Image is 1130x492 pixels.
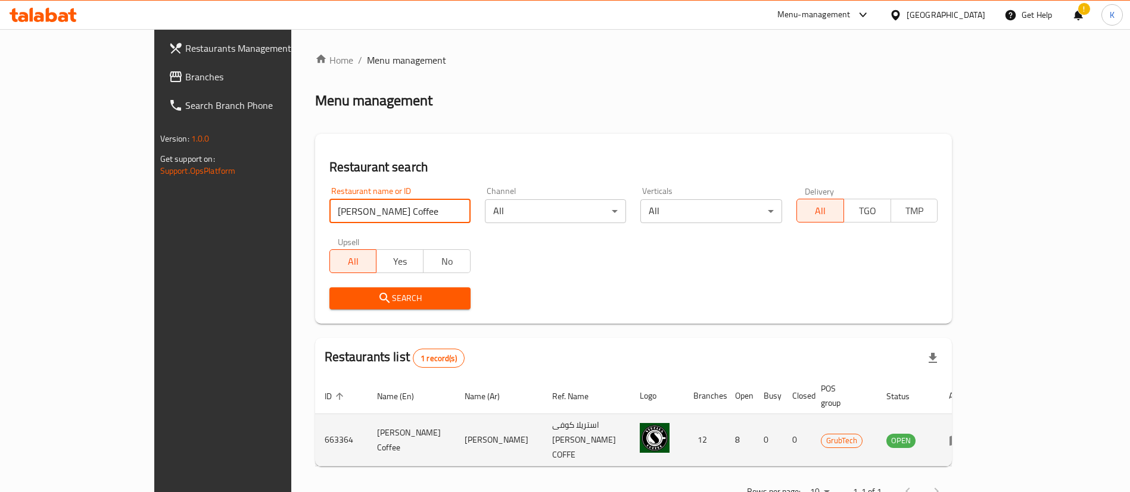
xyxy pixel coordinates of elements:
[783,414,811,466] td: 0
[191,131,210,146] span: 1.0.0
[329,287,471,309] button: Search
[428,253,466,270] span: No
[185,41,334,55] span: Restaurants Management
[907,8,985,21] div: [GEOGRAPHIC_DATA]
[552,389,604,403] span: Ref. Name
[315,53,952,67] nav: breadcrumb
[1110,8,1115,21] span: K
[377,389,429,403] span: Name (En)
[726,378,754,414] th: Open
[754,414,783,466] td: 0
[159,34,343,62] a: Restaurants Management
[630,378,684,414] th: Logo
[159,62,343,91] a: Branches
[939,378,980,414] th: Action
[329,249,377,273] button: All
[896,202,933,220] span: TMP
[465,389,515,403] span: Name (Ar)
[329,158,938,176] h2: Restaurant search
[640,199,782,223] div: All
[413,353,464,364] span: 1 record(s)
[185,98,334,112] span: Search Branch Phone
[315,91,432,110] h2: Menu management
[325,348,465,368] h2: Restaurants list
[802,202,839,220] span: All
[381,253,419,270] span: Yes
[160,131,189,146] span: Version:
[160,151,215,167] span: Get support on:
[821,381,863,410] span: POS group
[315,378,980,466] table: enhanced table
[368,414,455,466] td: [PERSON_NAME] Coffee
[754,378,783,414] th: Busy
[821,434,862,447] span: GrubTech
[485,199,626,223] div: All
[919,344,947,372] div: Export file
[886,434,916,447] span: OPEN
[891,199,938,223] button: TMP
[684,378,726,414] th: Branches
[684,414,726,466] td: 12
[783,378,811,414] th: Closed
[777,8,851,22] div: Menu-management
[413,349,465,368] div: Total records count
[843,199,891,223] button: TGO
[335,253,372,270] span: All
[367,53,446,67] span: Menu management
[329,199,471,223] input: Search for restaurant name or ID..
[338,237,360,246] label: Upsell
[185,70,334,84] span: Branches
[849,202,886,220] span: TGO
[796,199,844,223] button: All
[160,163,236,178] a: Support.OpsPlatform
[726,414,754,466] td: 8
[376,249,424,273] button: Yes
[325,389,347,403] span: ID
[455,414,543,466] td: [PERSON_NAME]
[805,187,835,195] label: Delivery
[358,53,362,67] li: /
[543,414,630,466] td: استريلا كوفى [PERSON_NAME] COFFE
[423,249,471,273] button: No
[640,423,670,453] img: Strella Coffee
[339,291,461,306] span: Search
[886,389,925,403] span: Status
[159,91,343,120] a: Search Branch Phone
